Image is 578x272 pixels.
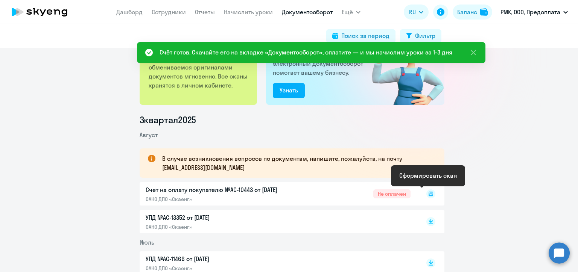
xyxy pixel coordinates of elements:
button: РМК, ООО, Предоплата [497,3,572,21]
button: RU [404,5,429,20]
a: Сотрудники [152,8,186,16]
p: Рассказываем, как электронный документооборот помогает вашему бизнесу. [273,50,366,77]
button: Фильтр [400,29,441,43]
div: Поиск за период [341,31,389,40]
div: Баланс [457,8,477,17]
img: balance [480,8,488,16]
span: Август [140,131,158,139]
div: Сформировать скан [399,171,457,180]
p: УПД №AC-11466 от [DATE] [146,254,304,263]
p: В случае возникновения вопросов по документам, напишите, пожалуйста, на почту [EMAIL_ADDRESS][DOM... [162,154,431,172]
div: Фильтр [415,31,435,40]
span: Июль [140,239,154,246]
span: Ещё [342,8,353,17]
p: ОАНО ДПО «Скаенг» [146,224,304,230]
div: Узнать [280,86,298,95]
li: 3 квартал 2025 [140,114,444,126]
a: УПД №AC-13352 от [DATE]ОАНО ДПО «Скаенг» [146,213,411,230]
p: ОАНО ДПО «Скаенг» [146,265,304,272]
button: Узнать [273,83,305,98]
p: Работаем с Вами по ЭДО, где обмениваемся оригиналами документов мгновенно. Все сканы хранятся в л... [149,54,249,90]
a: Начислить уроки [224,8,273,16]
button: Поиск за период [326,29,395,43]
button: Ещё [342,5,360,20]
span: RU [409,8,416,17]
a: УПД №AC-11466 от [DATE]ОАНО ДПО «Скаенг» [146,254,411,272]
a: Отчеты [195,8,215,16]
p: УПД №AC-13352 от [DATE] [146,213,304,222]
a: Дашборд [116,8,143,16]
div: Счёт готов. Скачайте его на вкладке «Документооборот», оплатите — и мы начислим уроки за 1-3 дня [160,48,452,57]
p: РМК, ООО, Предоплата [500,8,560,17]
button: Балансbalance [453,5,492,20]
a: Документооборот [282,8,333,16]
